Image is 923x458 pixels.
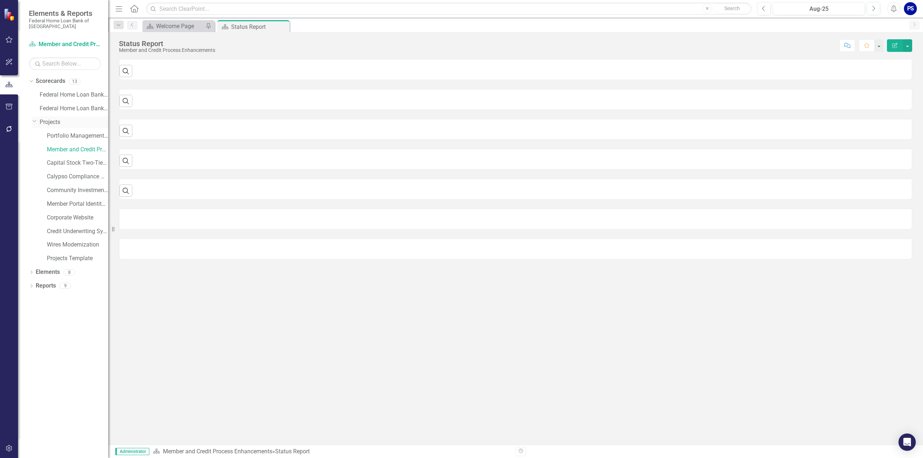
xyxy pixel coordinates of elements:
a: Federal Home Loan Bank of [GEOGRAPHIC_DATA] Strategic Plan 2024 [40,105,108,113]
div: » [153,448,510,456]
div: Status Report [275,448,310,455]
span: Search [724,5,740,11]
button: PS [904,2,917,15]
a: Federal Home Loan Bank of [GEOGRAPHIC_DATA] Strategic Plan [40,91,108,99]
input: Search Below... [29,57,101,70]
span: Elements & Reports [29,9,101,18]
a: Reports [36,282,56,290]
div: Status Report [231,22,288,31]
div: Member and Credit Process Enhancements [119,48,215,53]
button: Aug-25 [773,2,865,15]
div: Status Report [119,40,215,48]
div: 8 [63,269,75,275]
a: Elements [36,268,60,276]
a: Member Portal Identity and Access Management [47,200,108,208]
a: Member and Credit Process Enhancements [29,40,101,49]
a: Member and Credit Process Enhancements [163,448,272,455]
a: Scorecards [36,77,65,85]
div: 13 [69,78,80,84]
span: Administrator [115,448,149,455]
a: Projects Template [47,254,108,263]
small: Federal Home Loan Bank of [GEOGRAPHIC_DATA] [29,18,101,30]
a: Welcome Page [144,22,204,31]
img: ClearPoint Strategy [4,8,16,21]
input: Search ClearPoint... [146,3,752,15]
a: Member and Credit Process Enhancements [47,146,108,154]
a: Credit Underwriting System [47,227,108,236]
button: Search [714,4,750,14]
div: Aug-25 [775,5,862,13]
div: Open Intercom Messenger [898,433,916,451]
a: Community Investment Modernization [47,186,108,195]
div: 9 [59,283,71,289]
a: Portfolio Management - Enhancing Revenue Streams (Buy/Sell) [47,132,108,140]
a: Calypso Compliance Module Upgrade (from ERS) [47,173,108,181]
a: Corporate Website [47,214,108,222]
a: Wires Modernization [47,241,108,249]
a: Capital Stock Two-Tier Dividends [47,159,108,167]
a: Projects [40,118,108,126]
div: Welcome Page [156,22,204,31]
